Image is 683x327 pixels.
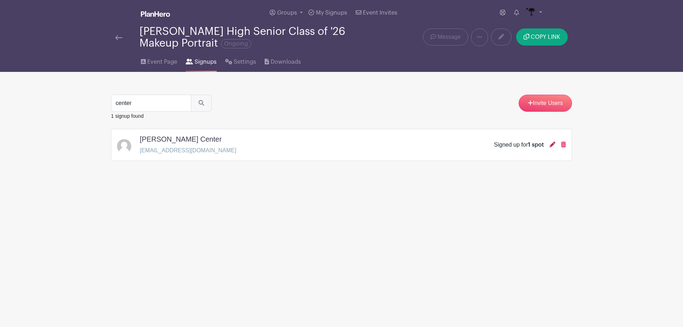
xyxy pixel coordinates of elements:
[519,95,572,112] a: Invite Users
[494,141,544,149] div: Signed up for
[271,58,301,66] span: Downloads
[111,113,144,119] small: 1 signup found
[111,95,191,112] input: Search Signups
[316,10,347,16] span: My Signups
[141,11,170,17] img: logo_white-6c42ec7e38ccf1d336a20a19083b03d10ae64f83f12c07503d8b9e83406b4c7d.svg
[147,58,177,66] span: Event Page
[195,58,217,66] span: Signups
[221,39,251,48] span: Ongoing
[265,49,301,72] a: Downloads
[234,58,256,66] span: Settings
[423,28,468,46] a: Message
[115,35,122,40] img: back-arrow-29a5d9b10d5bd6ae65dc969a981735edf675c4d7a1fe02e03b50dbd4ba3cdb55.svg
[225,49,256,72] a: Settings
[117,139,131,153] img: default-ce2991bfa6775e67f084385cd625a349d9dcbb7a52a09fb2fda1e96e2d18dcdb.png
[140,135,222,143] h5: [PERSON_NAME] Center
[528,142,544,148] span: 1 spot
[139,26,370,49] div: [PERSON_NAME] High Senior Class of '26 Makeup Portrait
[438,33,461,41] span: Message
[516,28,568,46] button: COPY LINK
[363,10,397,16] span: Event Invites
[140,146,236,155] p: [EMAIL_ADDRESS][DOMAIN_NAME]
[141,49,177,72] a: Event Page
[525,7,536,19] img: IMAGES%20logo%20transparenT%20PNG%20s.png
[277,10,297,16] span: Groups
[186,49,216,72] a: Signups
[531,34,560,40] span: COPY LINK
